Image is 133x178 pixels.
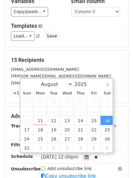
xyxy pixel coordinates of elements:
[60,143,74,152] span: September 3, 2025
[44,31,60,41] button: Save
[20,91,34,95] span: Sun
[87,98,100,107] span: August 1, 2025
[100,107,114,116] span: August 9, 2025
[60,98,74,107] span: July 30, 2025
[20,134,34,143] span: August 24, 2025
[60,125,74,134] span: August 20, 2025
[11,81,79,85] small: [EMAIL_ADDRESS][DOMAIN_NAME]
[20,143,34,152] span: August 31, 2025
[11,89,37,97] a: +12 more
[74,143,87,152] span: September 4, 2025
[47,125,60,134] span: August 19, 2025
[11,31,34,41] a: Load...
[47,166,92,172] label: Add unsubscribe link
[41,154,79,160] span: [DATE] 12:00pm
[74,134,87,143] span: August 28, 2025
[100,98,114,107] span: August 2, 2025
[100,91,114,95] span: Sat
[33,91,47,95] span: Mon
[33,107,47,116] span: August 4, 2025
[33,116,47,125] span: August 11, 2025
[74,116,87,125] span: August 14, 2025
[20,116,34,125] span: August 10, 2025
[33,98,47,107] span: July 28, 2025
[100,143,114,152] span: September 6, 2025
[47,107,60,116] span: August 5, 2025
[100,134,114,143] span: August 30, 2025
[11,74,111,78] small: [PERSON_NAME][EMAIL_ADDRESS][DOMAIN_NAME]
[103,149,133,178] iframe: Chat Widget
[11,154,33,159] strong: Schedule
[11,123,31,128] strong: Tracking
[11,23,37,29] a: Templates
[74,91,87,95] span: Thu
[20,107,34,116] span: August 3, 2025
[60,134,74,143] span: August 27, 2025
[11,113,122,119] h5: Advanced
[60,91,74,95] span: Wed
[47,98,60,107] span: July 29, 2025
[60,116,74,125] span: August 13, 2025
[87,91,100,95] span: Fri
[87,107,100,116] span: August 8, 2025
[11,142,26,147] strong: Filters
[87,143,100,152] span: September 5, 2025
[11,7,48,16] a: Copy/paste...
[47,116,60,125] span: August 12, 2025
[100,116,114,125] span: August 16, 2025
[87,125,100,134] span: August 22, 2025
[33,143,47,152] span: September 1, 2025
[47,143,60,152] span: September 2, 2025
[47,134,60,143] span: August 26, 2025
[74,107,87,116] span: August 7, 2025
[11,67,79,72] small: [EMAIL_ADDRESS][DOMAIN_NAME]
[33,125,47,134] span: August 18, 2025
[100,125,114,134] span: August 23, 2025
[74,125,87,134] span: August 21, 2025
[33,134,47,143] span: August 25, 2025
[11,166,41,171] strong: Unsubscribe
[74,98,87,107] span: July 31, 2025
[87,116,100,125] span: August 15, 2025
[20,98,34,107] span: July 27, 2025
[60,107,74,116] span: August 6, 2025
[73,81,95,87] input: Year
[11,57,122,63] h5: 15 Recipients
[87,134,100,143] span: August 29, 2025
[20,125,34,134] span: August 17, 2025
[47,91,60,95] span: Tue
